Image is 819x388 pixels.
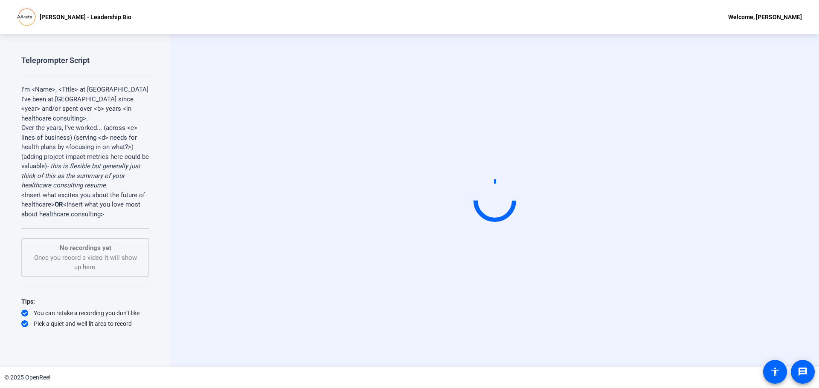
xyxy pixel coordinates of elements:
[21,190,149,219] p: <Insert what excites you about the future of healthcare> <Insert what you love most about healthc...
[21,55,90,66] div: Teleprompter Script
[31,243,140,253] p: No recordings yet
[21,319,149,328] div: Pick a quiet and well-lit area to record
[21,162,140,189] em: - this is flexible but generally just think of this as the summary of your healthcare consulting ...
[4,373,50,382] div: © 2025 OpenReel
[21,85,149,95] p: I'm <Name>, <Title> at [GEOGRAPHIC_DATA]
[31,243,140,272] div: Once you record a video it will show up here.
[40,12,131,22] p: [PERSON_NAME] - Leadership Bio
[17,9,35,26] img: OpenReel logo
[21,296,149,307] div: Tips:
[55,201,63,208] strong: OR
[728,12,802,22] div: Welcome, [PERSON_NAME]
[21,309,149,317] div: You can retake a recording you don’t like
[21,123,149,190] p: Over the years, I've worked... (across <c> lines of business) (serving <d> needs for health plans...
[770,367,780,377] mat-icon: accessibility
[21,95,149,124] p: I've been at [GEOGRAPHIC_DATA] since <year> and/or spent over <b> years <in healthcare consulting>.
[798,367,808,377] mat-icon: message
